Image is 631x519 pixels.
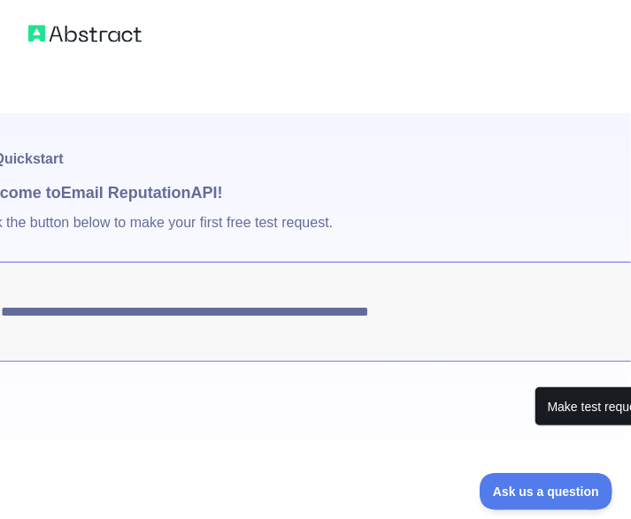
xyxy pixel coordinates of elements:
[28,21,142,46] img: Abstract logo
[480,473,613,510] iframe: Toggle Customer Support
